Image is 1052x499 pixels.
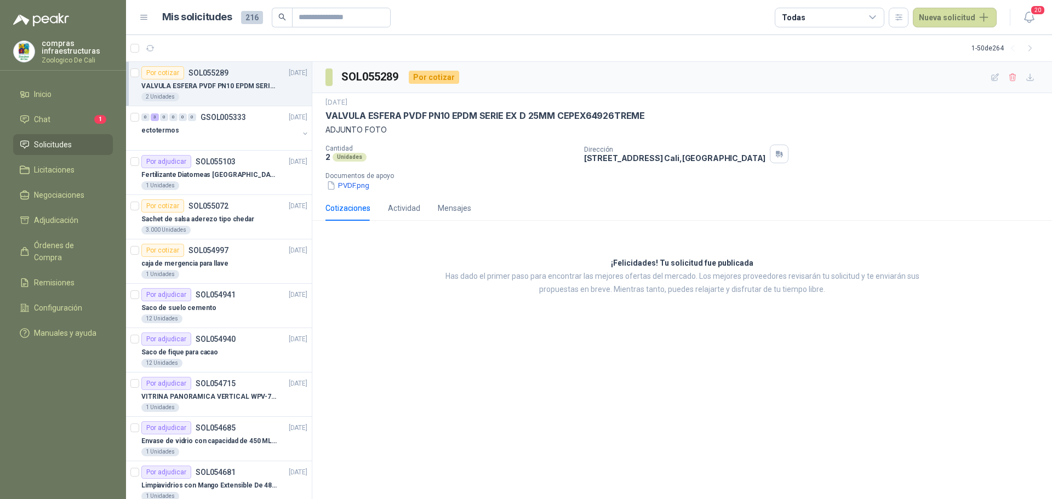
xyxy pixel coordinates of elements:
[196,468,236,476] p: SOL054681
[141,377,191,390] div: Por adjudicar
[1019,8,1039,27] button: 20
[188,202,228,210] p: SOL055072
[325,202,370,214] div: Cotizaciones
[42,39,113,55] p: compras infraestructuras
[34,214,78,226] span: Adjudicación
[34,302,82,314] span: Configuración
[409,71,459,84] div: Por cotizar
[141,314,182,323] div: 12 Unidades
[325,110,645,122] p: VALVULA ESFERA PVDF PN10 EPDM SERIE EX D 25MM CEPEX64926TREME
[325,124,1039,136] p: ADJUNTO FOTO
[141,288,191,301] div: Por adjudicar
[201,113,246,121] p: GSOL005333
[241,11,263,24] span: 216
[34,239,102,263] span: Órdenes de Compra
[42,57,113,64] p: Zoologico De Cali
[94,115,106,124] span: 1
[141,466,191,479] div: Por adjudicar
[34,164,75,176] span: Licitaciones
[14,41,35,62] img: Company Logo
[179,113,187,121] div: 0
[126,62,312,106] a: Por cotizarSOL055289[DATE] VALVULA ESFERA PVDF PN10 EPDM SERIE EX D 25MM CEPEX64926TREME2 Unidades
[388,202,420,214] div: Actividad
[162,9,232,25] h1: Mis solicitudes
[13,134,113,155] a: Solicitudes
[126,284,312,328] a: Por adjudicarSOL054941[DATE] Saco de suelo cemento12 Unidades
[126,372,312,417] a: Por adjudicarSOL054715[DATE] VITRINA PANORAMICA VERTICAL WPV-700FA1 Unidades
[126,417,312,461] a: Por adjudicarSOL054685[DATE] Envase de vidrio con capacidad de 450 ML – 9X8X8 CM Caja x 12 unidad...
[141,214,254,225] p: Sachet de salsa aderezo tipo chedar
[126,328,312,372] a: Por adjudicarSOL054940[DATE] Saco de fique para cacao12 Unidades
[141,244,184,257] div: Por cotizar
[34,277,75,289] span: Remisiones
[289,423,307,433] p: [DATE]
[325,145,575,152] p: Cantidad
[289,112,307,123] p: [DATE]
[341,68,400,85] h3: SOL055289
[141,392,278,402] p: VITRINA PANORAMICA VERTICAL WPV-700FA
[34,113,50,125] span: Chat
[196,424,236,432] p: SOL054685
[289,378,307,389] p: [DATE]
[141,332,191,346] div: Por adjudicar
[289,467,307,478] p: [DATE]
[333,153,367,162] div: Unidades
[782,12,805,24] div: Todas
[289,157,307,167] p: [DATE]
[141,93,179,101] div: 2 Unidades
[13,297,113,318] a: Configuración
[913,8,997,27] button: Nueva solicitud
[141,81,278,91] p: VALVULA ESFERA PVDF PN10 EPDM SERIE EX D 25MM CEPEX64926TREME
[141,403,179,412] div: 1 Unidades
[325,152,330,162] p: 2
[289,68,307,78] p: [DATE]
[13,159,113,180] a: Licitaciones
[141,421,191,434] div: Por adjudicar
[34,327,96,339] span: Manuales y ayuda
[141,480,278,491] p: Limpiavidrios con Mango Extensible De 48 a 78 cm
[325,180,370,191] button: PVDF.png
[196,335,236,343] p: SOL054940
[126,151,312,195] a: Por adjudicarSOL055103[DATE] Fertilizante Diatomeas [GEOGRAPHIC_DATA] 25kg Polvo1 Unidades
[13,323,113,343] a: Manuales y ayuda
[196,158,236,165] p: SOL055103
[278,13,286,21] span: search
[141,347,218,358] p: Saco de fique para cacao
[289,334,307,345] p: [DATE]
[188,69,228,77] p: SOL055289
[141,155,191,168] div: Por adjudicar
[196,380,236,387] p: SOL054715
[430,270,934,296] p: Has dado el primer paso para encontrar las mejores ofertas del mercado. Los mejores proveedores r...
[141,303,216,313] p: Saco de suelo cemento
[13,210,113,231] a: Adjudicación
[13,185,113,205] a: Negociaciones
[126,239,312,284] a: Por cotizarSOL054997[DATE] caja de mergencia para llave1 Unidades
[325,172,1048,180] p: Documentos de apoyo
[289,245,307,256] p: [DATE]
[584,146,766,153] p: Dirección
[188,246,228,254] p: SOL054997
[1030,5,1045,15] span: 20
[13,109,113,130] a: Chat1
[196,291,236,299] p: SOL054941
[141,181,179,190] div: 1 Unidades
[126,195,312,239] a: Por cotizarSOL055072[DATE] Sachet de salsa aderezo tipo chedar3.000 Unidades
[141,448,179,456] div: 1 Unidades
[141,111,310,146] a: 0 3 0 0 0 0 GSOL005333[DATE] ectotermos
[169,113,178,121] div: 0
[160,113,168,121] div: 0
[971,39,1039,57] div: 1 - 50 de 264
[151,113,159,121] div: 3
[584,153,766,163] p: [STREET_ADDRESS] Cali , [GEOGRAPHIC_DATA]
[13,13,69,26] img: Logo peakr
[141,359,182,368] div: 12 Unidades
[141,113,150,121] div: 0
[141,270,179,279] div: 1 Unidades
[438,202,471,214] div: Mensajes
[188,113,196,121] div: 0
[141,436,278,446] p: Envase de vidrio con capacidad de 450 ML – 9X8X8 CM Caja x 12 unidades
[141,226,191,234] div: 3.000 Unidades
[141,66,184,79] div: Por cotizar
[141,199,184,213] div: Por cotizar
[611,257,753,270] h3: ¡Felicidades! Tu solicitud fue publicada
